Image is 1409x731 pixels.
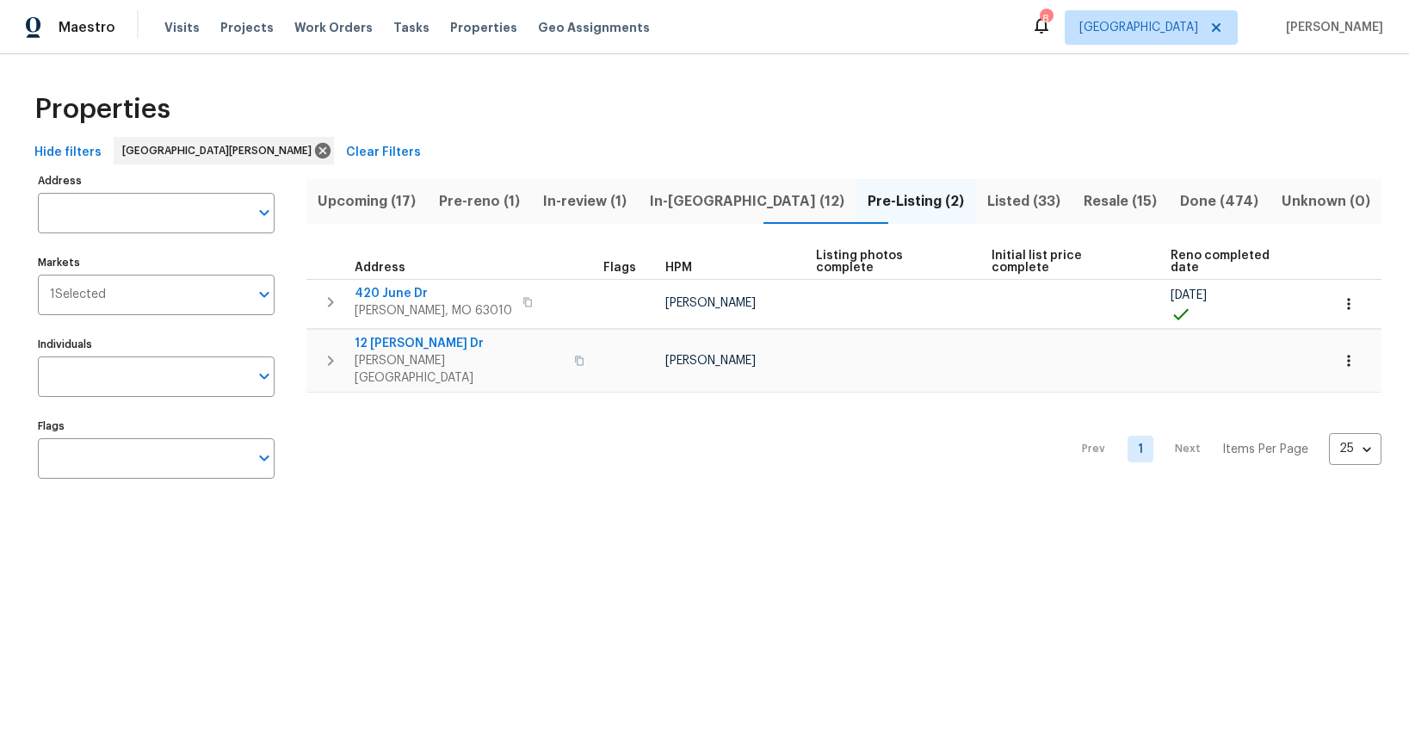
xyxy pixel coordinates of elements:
[665,297,756,309] span: [PERSON_NAME]
[393,22,429,34] span: Tasks
[122,142,318,159] span: [GEOGRAPHIC_DATA][PERSON_NAME]
[38,257,275,268] label: Markets
[317,189,417,214] span: Upcoming (17)
[294,19,373,36] span: Work Orders
[1040,10,1052,28] div: 8
[438,189,522,214] span: Pre-reno (1)
[355,302,512,319] span: [PERSON_NAME], MO 63010
[649,189,846,214] span: In-[GEOGRAPHIC_DATA] (12)
[252,282,276,307] button: Open
[450,19,517,36] span: Properties
[38,176,275,186] label: Address
[1329,426,1381,471] div: 25
[665,262,692,274] span: HPM
[346,142,421,164] span: Clear Filters
[665,355,756,367] span: [PERSON_NAME]
[38,421,275,431] label: Flags
[355,335,564,352] span: 12 [PERSON_NAME] Dr
[355,262,405,274] span: Address
[252,364,276,388] button: Open
[542,189,628,214] span: In-review (1)
[1279,19,1383,36] span: [PERSON_NAME]
[164,19,200,36] span: Visits
[252,201,276,225] button: Open
[986,189,1061,214] span: Listed (33)
[59,19,115,36] span: Maestro
[1128,436,1153,462] a: Goto page 1
[34,101,170,118] span: Properties
[355,352,564,387] span: [PERSON_NAME][GEOGRAPHIC_DATA]
[1079,19,1198,36] span: [GEOGRAPHIC_DATA]
[339,137,428,169] button: Clear Filters
[28,137,108,169] button: Hide filters
[867,189,966,214] span: Pre-Listing (2)
[1178,189,1259,214] span: Done (474)
[1280,189,1371,214] span: Unknown (0)
[1066,403,1381,496] nav: Pagination Navigation
[252,446,276,470] button: Open
[114,137,334,164] div: [GEOGRAPHIC_DATA][PERSON_NAME]
[50,288,106,302] span: 1 Selected
[816,250,962,274] span: Listing photos complete
[1082,189,1158,214] span: Resale (15)
[34,142,102,164] span: Hide filters
[538,19,650,36] span: Geo Assignments
[220,19,274,36] span: Projects
[1171,250,1301,274] span: Reno completed date
[1222,441,1308,458] p: Items Per Page
[1171,289,1207,301] span: [DATE]
[355,285,512,302] span: 420 June Dr
[38,339,275,350] label: Individuals
[603,262,636,274] span: Flags
[992,250,1141,274] span: Initial list price complete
